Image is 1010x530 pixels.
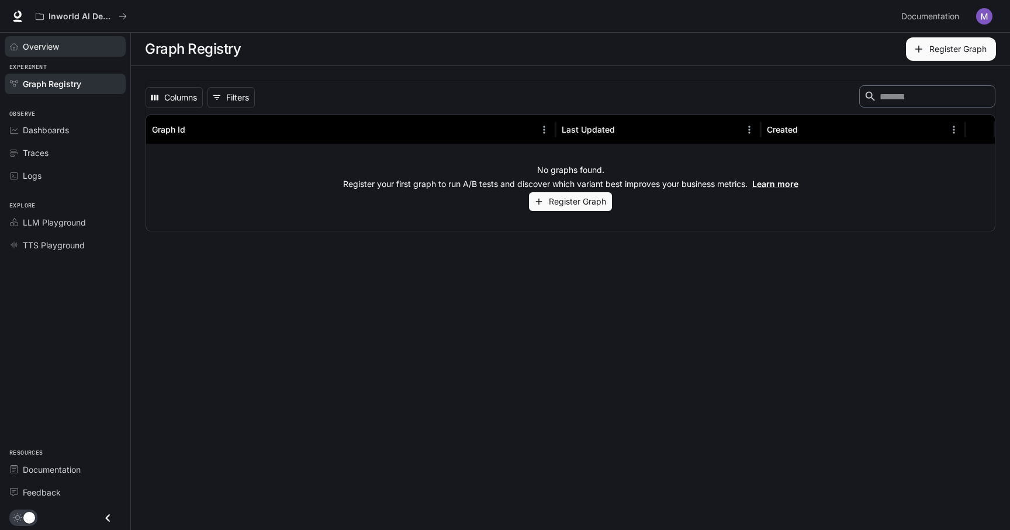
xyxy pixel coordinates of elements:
[5,459,126,480] a: Documentation
[945,121,963,138] button: Menu
[5,74,126,94] a: Graph Registry
[859,85,995,110] div: Search
[5,482,126,503] a: Feedback
[535,121,553,138] button: Menu
[145,37,241,61] h1: Graph Registry
[30,5,132,28] button: All workspaces
[5,235,126,255] a: TTS Playground
[5,143,126,163] a: Traces
[95,506,121,530] button: Close drawer
[752,179,798,189] a: Learn more
[23,486,61,498] span: Feedback
[537,164,604,176] p: No graphs found.
[897,5,968,28] a: Documentation
[23,463,81,476] span: Documentation
[5,165,126,186] a: Logs
[23,124,69,136] span: Dashboards
[767,124,798,134] div: Created
[973,5,996,28] button: User avatar
[23,239,85,251] span: TTS Playground
[976,8,992,25] img: User avatar
[5,36,126,57] a: Overview
[23,147,49,159] span: Traces
[901,9,959,24] span: Documentation
[152,124,185,134] div: Graph Id
[23,216,86,228] span: LLM Playground
[23,169,41,182] span: Logs
[529,192,612,212] button: Register Graph
[562,124,615,134] div: Last Updated
[906,37,996,61] button: Register Graph
[49,12,114,22] p: Inworld AI Demos
[5,120,126,140] a: Dashboards
[23,78,81,90] span: Graph Registry
[741,121,758,138] button: Menu
[186,121,204,138] button: Sort
[343,178,798,190] p: Register your first graph to run A/B tests and discover which variant best improves your business...
[616,121,634,138] button: Sort
[799,121,817,138] button: Sort
[146,87,203,108] button: Select columns
[5,212,126,233] a: LLM Playground
[23,511,35,524] span: Dark mode toggle
[207,87,255,108] button: Show filters
[23,40,59,53] span: Overview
